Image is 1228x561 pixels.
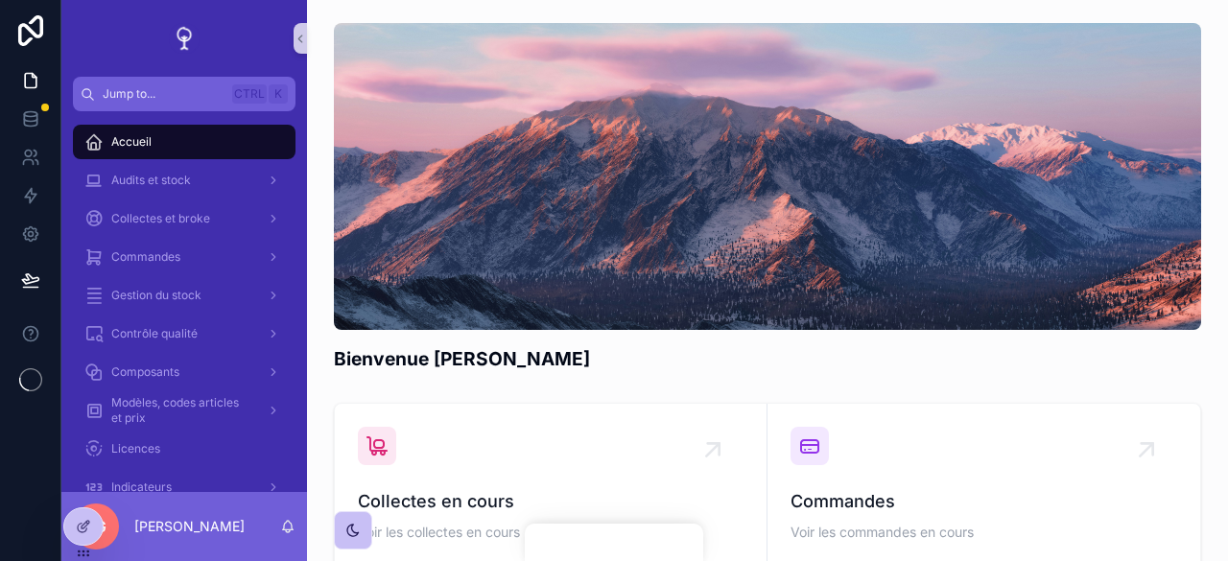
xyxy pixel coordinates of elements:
[358,523,744,542] span: Voir les collectes en cours
[232,84,267,104] span: Ctrl
[73,316,295,351] a: Contrôle qualité
[791,523,1177,542] span: Voir les commandes en cours
[111,326,198,341] span: Contrôle qualité
[111,134,152,150] span: Accueil
[111,479,172,495] span: Indicateurs
[134,517,245,536] p: [PERSON_NAME]
[111,395,251,426] span: Modèles, codes articles et prix
[111,211,210,226] span: Collectes et broke
[111,249,180,265] span: Commandes
[73,278,295,313] a: Gestion du stock
[791,488,1177,515] span: Commandes
[61,111,307,492] div: scrollable content
[111,364,179,380] span: Composants
[73,470,295,504] a: Indicateurs
[103,86,224,102] span: Jump to...
[111,173,191,188] span: Audits et stock
[111,441,160,456] span: Licences
[73,163,295,198] a: Audits et stock
[169,23,200,54] img: App logo
[73,77,295,111] button: Jump to...CtrlK
[334,345,590,372] h1: Bienvenue [PERSON_NAME]
[111,288,201,303] span: Gestion du stock
[73,393,295,428] a: Modèles, codes articles et prix
[73,240,295,274] a: Commandes
[271,86,286,102] span: K
[73,355,295,389] a: Composants
[73,125,295,159] a: Accueil
[73,432,295,466] a: Licences
[73,201,295,236] a: Collectes et broke
[358,488,744,515] span: Collectes en cours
